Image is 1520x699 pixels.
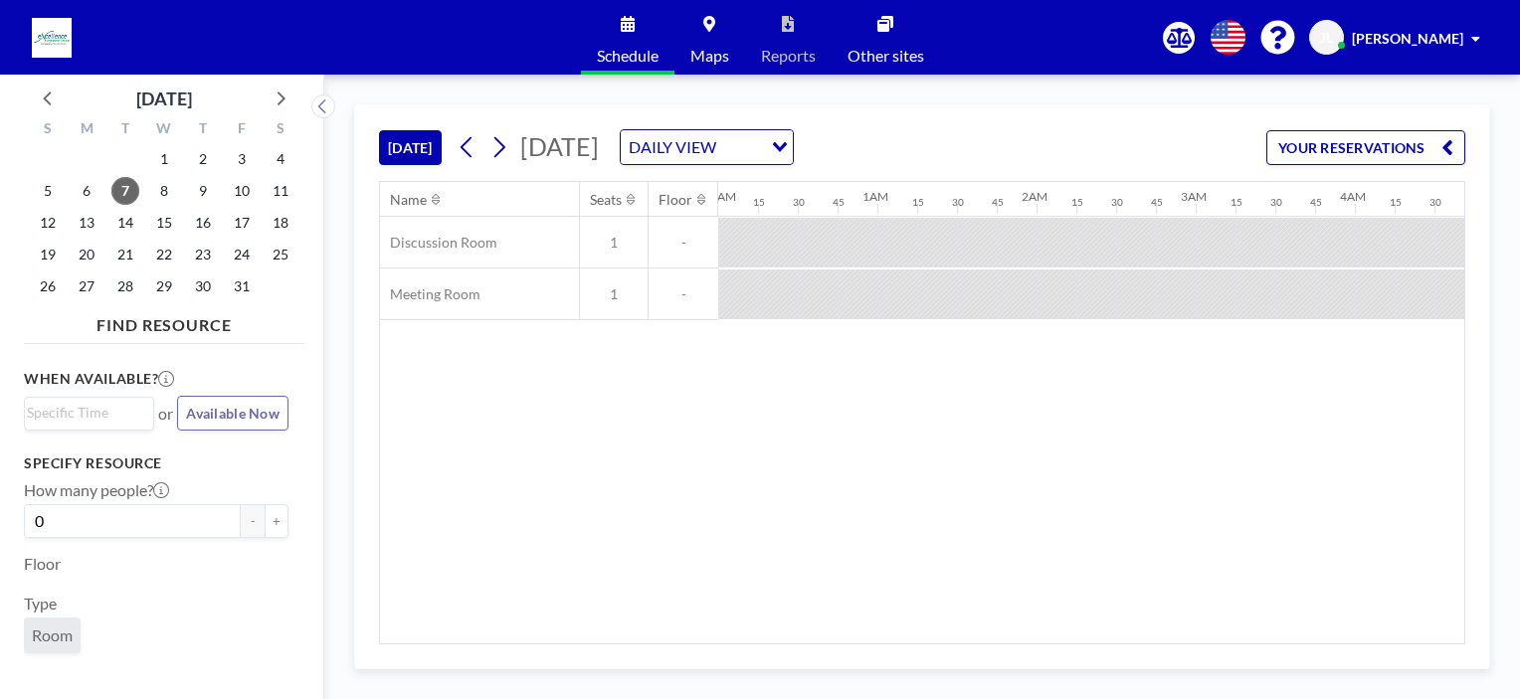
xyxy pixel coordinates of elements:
div: 45 [992,196,1004,209]
span: [DATE] [520,131,599,161]
span: Monday, October 13, 2025 [73,209,100,237]
div: 30 [1270,196,1282,209]
span: Thursday, October 30, 2025 [189,272,217,300]
div: 45 [1151,196,1163,209]
div: 15 [1390,196,1402,209]
span: Wednesday, October 22, 2025 [150,241,178,268]
div: Name [390,191,427,209]
span: Wednesday, October 29, 2025 [150,272,178,300]
button: + [265,504,288,538]
span: Room [32,625,73,644]
span: Wednesday, October 1, 2025 [150,145,178,173]
span: Thursday, October 9, 2025 [189,177,217,205]
span: Tuesday, October 28, 2025 [111,272,139,300]
div: 30 [1111,196,1123,209]
span: Sunday, October 5, 2025 [34,177,62,205]
span: JL [1320,29,1333,47]
div: 45 [1310,196,1322,209]
span: Thursday, October 16, 2025 [189,209,217,237]
div: 2AM [1022,189,1047,204]
button: YOUR RESERVATIONS [1266,130,1465,165]
span: - [649,234,718,252]
div: 30 [952,196,964,209]
span: Maps [690,48,729,64]
div: 15 [1071,196,1083,209]
div: 15 [912,196,924,209]
div: S [261,117,299,143]
span: Friday, October 17, 2025 [228,209,256,237]
span: Friday, October 3, 2025 [228,145,256,173]
span: 1 [580,234,648,252]
span: Available Now [186,405,280,422]
span: Other sites [848,48,924,64]
span: Saturday, October 4, 2025 [267,145,294,173]
input: Search for option [27,402,142,424]
div: 45 [833,196,845,209]
span: Wednesday, October 8, 2025 [150,177,178,205]
span: DAILY VIEW [625,134,720,160]
div: T [183,117,222,143]
span: Thursday, October 2, 2025 [189,145,217,173]
span: Wednesday, October 15, 2025 [150,209,178,237]
span: or [158,404,173,424]
div: 30 [1429,196,1441,209]
label: Type [24,594,57,613]
label: How many people? [24,480,169,500]
div: 15 [753,196,765,209]
div: W [145,117,184,143]
span: - [649,285,718,303]
span: Saturday, October 11, 2025 [267,177,294,205]
div: F [222,117,261,143]
span: Sunday, October 19, 2025 [34,241,62,268]
img: organization-logo [32,18,72,58]
span: Monday, October 6, 2025 [73,177,100,205]
div: 3AM [1181,189,1207,204]
div: 4AM [1340,189,1366,204]
span: Tuesday, October 7, 2025 [111,177,139,205]
div: Search for option [25,398,153,428]
span: Meeting Room [380,285,480,303]
button: Available Now [177,396,288,431]
div: [DATE] [136,85,192,112]
div: S [29,117,68,143]
span: Friday, October 31, 2025 [228,272,256,300]
div: 1AM [862,189,888,204]
span: Friday, October 24, 2025 [228,241,256,268]
span: Discussion Room [380,234,497,252]
span: Saturday, October 18, 2025 [267,209,294,237]
span: Friday, October 10, 2025 [228,177,256,205]
button: - [241,504,265,538]
span: Tuesday, October 21, 2025 [111,241,139,268]
span: Sunday, October 26, 2025 [34,272,62,300]
span: [PERSON_NAME] [1352,30,1463,47]
span: Schedule [597,48,659,64]
div: M [68,117,106,143]
div: 15 [1231,196,1242,209]
span: Thursday, October 23, 2025 [189,241,217,268]
div: 30 [793,196,805,209]
input: Search for option [722,134,760,160]
span: Saturday, October 25, 2025 [267,241,294,268]
span: Monday, October 27, 2025 [73,272,100,300]
div: Seats [590,191,622,209]
div: T [106,117,145,143]
label: Floor [24,554,61,574]
div: Floor [659,191,692,209]
div: 12AM [703,189,736,204]
span: Reports [761,48,816,64]
span: Sunday, October 12, 2025 [34,209,62,237]
span: Tuesday, October 14, 2025 [111,209,139,237]
h4: FIND RESOURCE [24,307,304,335]
button: [DATE] [379,130,442,165]
span: Monday, October 20, 2025 [73,241,100,268]
span: 1 [580,285,648,303]
div: Search for option [621,130,793,164]
h3: Specify resource [24,454,288,472]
